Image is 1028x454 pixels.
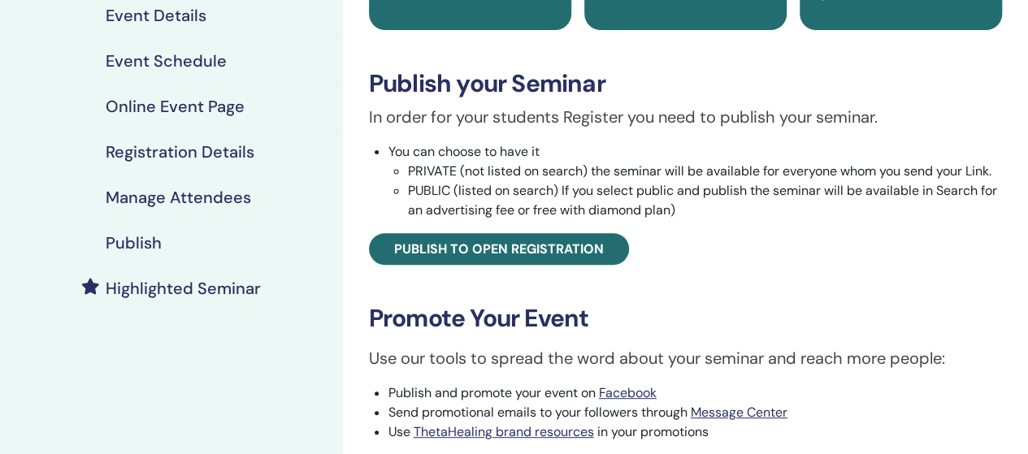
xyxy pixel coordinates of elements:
[388,403,1002,422] li: Send promotional emails to your followers through
[599,384,657,401] a: Facebook
[394,240,604,257] span: Publish to open registration
[369,69,1002,98] h3: Publish your Seminar
[388,383,1002,403] li: Publish and promote your event on
[388,422,1002,442] li: Use in your promotions
[106,6,206,25] h4: Event Details
[106,188,251,207] h4: Manage Attendees
[369,346,1002,370] p: Use our tools to spread the word about your seminar and reach more people:
[106,233,162,253] h4: Publish
[106,51,227,71] h4: Event Schedule
[408,181,1002,220] li: PUBLIC (listed on search) If you select public and publish the seminar will be available in Searc...
[408,162,1002,181] li: PRIVATE (not listed on search) the seminar will be available for everyone whom you send your Link.
[388,142,1002,220] li: You can choose to have it
[106,279,261,298] h4: Highlighted Seminar
[106,97,245,116] h4: Online Event Page
[106,142,254,162] h4: Registration Details
[369,233,629,265] a: Publish to open registration
[369,304,1002,333] h3: Promote Your Event
[369,105,1002,129] p: In order for your students Register you need to publish your seminar.
[691,404,787,421] a: Message Center
[414,423,594,440] a: ThetaHealing brand resources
